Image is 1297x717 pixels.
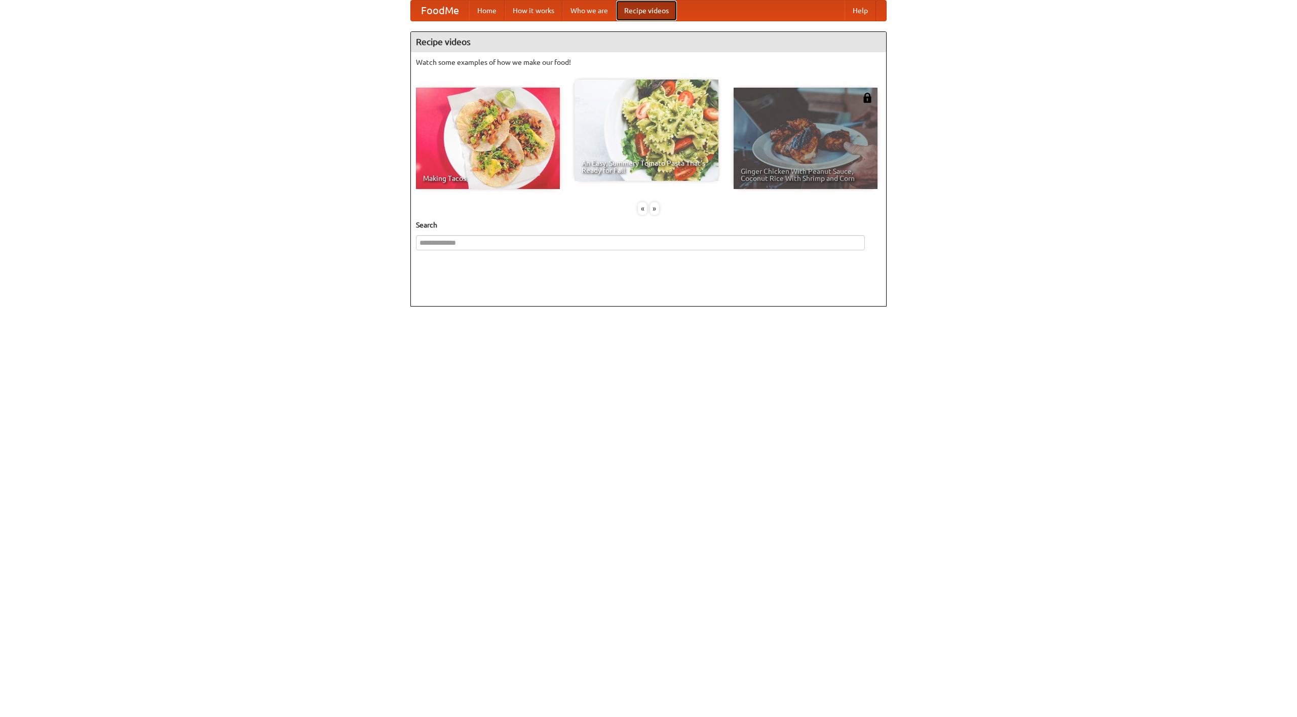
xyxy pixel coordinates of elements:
h4: Recipe videos [411,32,886,52]
a: How it works [505,1,562,21]
div: « [638,202,647,215]
a: FoodMe [411,1,469,21]
span: An Easy, Summery Tomato Pasta That's Ready for Fall [582,160,711,174]
a: Help [845,1,876,21]
p: Watch some examples of how we make our food! [416,57,881,67]
a: Who we are [562,1,616,21]
a: Recipe videos [616,1,677,21]
span: Making Tacos [423,175,553,182]
img: 483408.png [862,93,872,103]
div: » [650,202,659,215]
a: Home [469,1,505,21]
a: An Easy, Summery Tomato Pasta That's Ready for Fall [575,80,718,181]
h5: Search [416,220,881,230]
a: Making Tacos [416,88,560,189]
